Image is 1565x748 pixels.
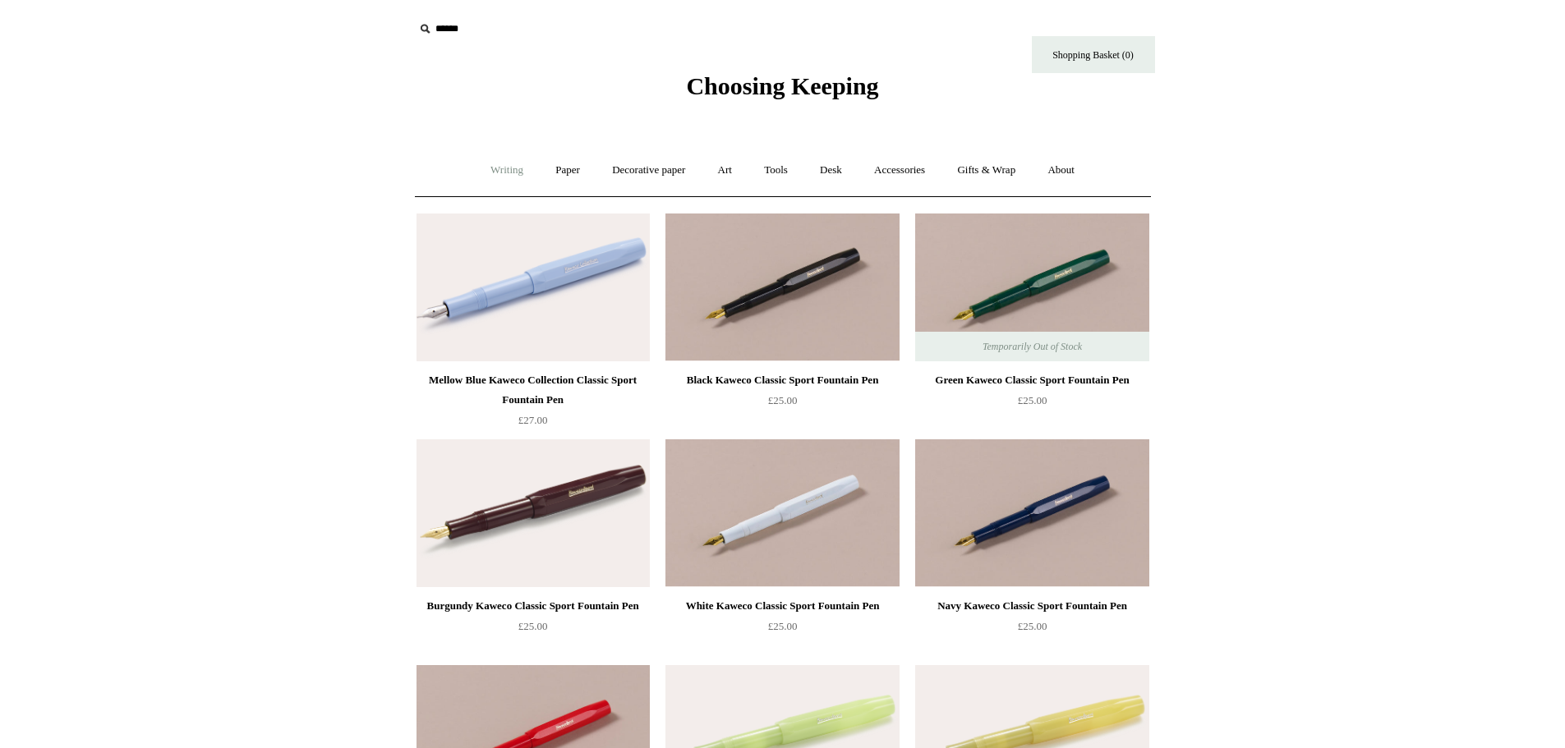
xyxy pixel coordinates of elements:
[417,213,650,361] a: Mellow Blue Kaweco Collection Classic Sport Fountain Pen Mellow Blue Kaweco Collection Classic Sp...
[915,439,1148,587] img: Navy Kaweco Classic Sport Fountain Pen
[1018,620,1047,632] span: £25.00
[665,213,899,361] img: Black Kaweco Classic Sport Fountain Pen
[670,596,895,616] div: White Kaweco Classic Sport Fountain Pen
[421,596,646,616] div: Burgundy Kaweco Classic Sport Fountain Pen
[665,213,899,361] a: Black Kaweco Classic Sport Fountain Pen Black Kaweco Classic Sport Fountain Pen
[421,370,646,410] div: Mellow Blue Kaweco Collection Classic Sport Fountain Pen
[915,596,1148,663] a: Navy Kaweco Classic Sport Fountain Pen £25.00
[966,332,1098,361] span: Temporarily Out of Stock
[1018,394,1047,406] span: £25.00
[665,370,899,438] a: Black Kaweco Classic Sport Fountain Pen £25.00
[417,213,650,361] img: Mellow Blue Kaweco Collection Classic Sport Fountain Pen
[749,149,803,192] a: Tools
[670,370,895,390] div: Black Kaweco Classic Sport Fountain Pen
[417,370,650,438] a: Mellow Blue Kaweco Collection Classic Sport Fountain Pen £27.00
[665,439,899,587] img: White Kaweco Classic Sport Fountain Pen
[805,149,857,192] a: Desk
[417,596,650,663] a: Burgundy Kaweco Classic Sport Fountain Pen £25.00
[518,414,548,426] span: £27.00
[915,213,1148,361] a: Green Kaweco Classic Sport Fountain Pen Green Kaweco Classic Sport Fountain Pen Temporarily Out o...
[919,370,1144,390] div: Green Kaweco Classic Sport Fountain Pen
[417,439,650,587] img: Burgundy Kaweco Classic Sport Fountain Pen
[1033,149,1089,192] a: About
[541,149,595,192] a: Paper
[476,149,538,192] a: Writing
[915,439,1148,587] a: Navy Kaweco Classic Sport Fountain Pen Navy Kaweco Classic Sport Fountain Pen
[597,149,700,192] a: Decorative paper
[768,620,798,632] span: £25.00
[919,596,1144,616] div: Navy Kaweco Classic Sport Fountain Pen
[859,149,940,192] a: Accessories
[768,394,798,406] span: £25.00
[942,149,1030,192] a: Gifts & Wrap
[665,439,899,587] a: White Kaweco Classic Sport Fountain Pen White Kaweco Classic Sport Fountain Pen
[703,149,747,192] a: Art
[686,85,878,97] a: Choosing Keeping
[686,72,878,99] span: Choosing Keeping
[1032,36,1155,73] a: Shopping Basket (0)
[417,439,650,587] a: Burgundy Kaweco Classic Sport Fountain Pen Burgundy Kaweco Classic Sport Fountain Pen
[915,213,1148,361] img: Green Kaweco Classic Sport Fountain Pen
[665,596,899,663] a: White Kaweco Classic Sport Fountain Pen £25.00
[915,370,1148,438] a: Green Kaweco Classic Sport Fountain Pen £25.00
[518,620,548,632] span: £25.00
